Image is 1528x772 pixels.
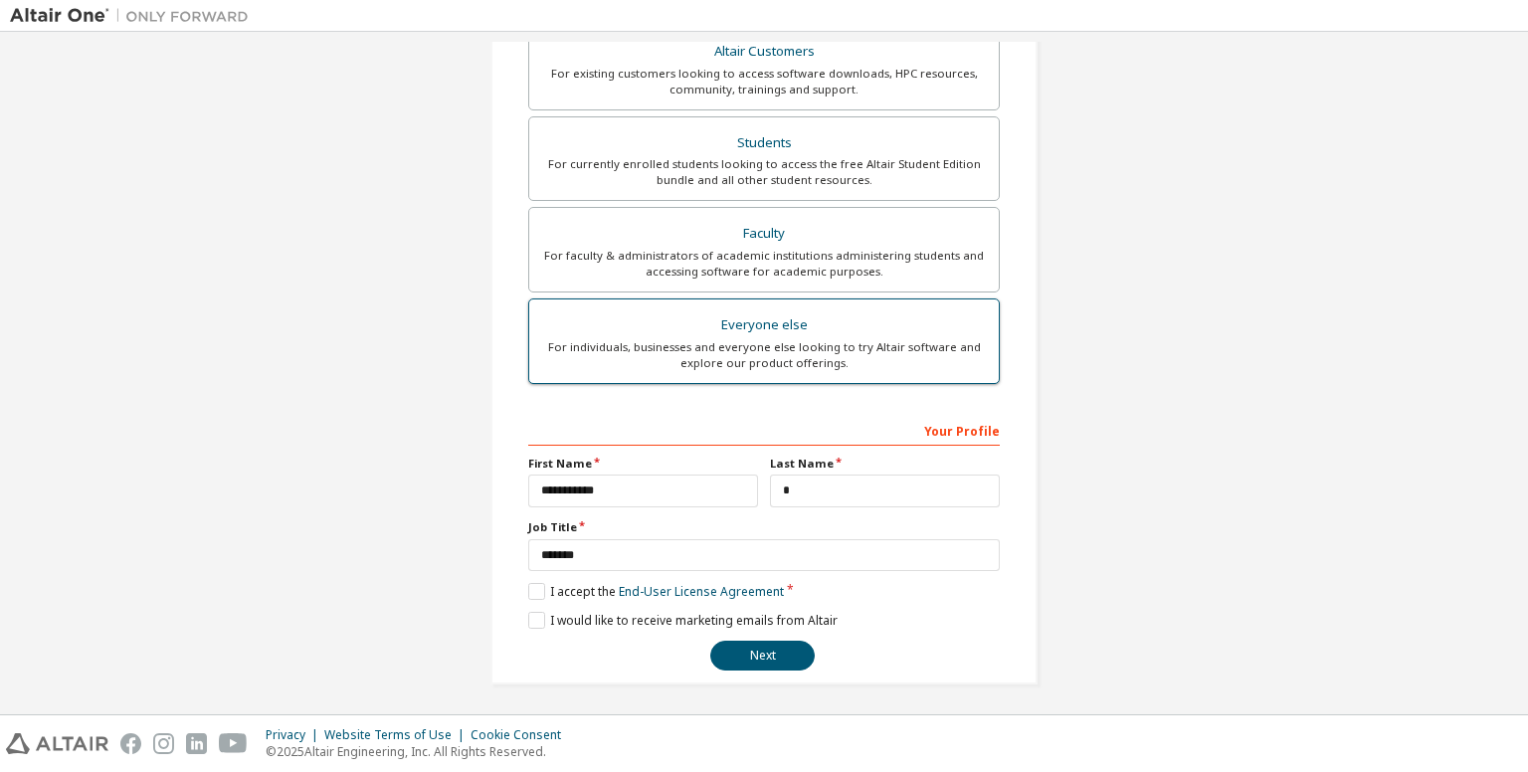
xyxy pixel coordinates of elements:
[120,733,141,754] img: facebook.svg
[153,733,174,754] img: instagram.svg
[541,220,987,248] div: Faculty
[528,456,758,472] label: First Name
[324,727,471,743] div: Website Terms of Use
[541,339,987,371] div: For individuals, businesses and everyone else looking to try Altair software and explore our prod...
[770,456,1000,472] label: Last Name
[710,641,815,671] button: Next
[541,156,987,188] div: For currently enrolled students looking to access the free Altair Student Edition bundle and all ...
[541,311,987,339] div: Everyone else
[6,733,108,754] img: altair_logo.svg
[541,129,987,157] div: Students
[219,733,248,754] img: youtube.svg
[541,66,987,97] div: For existing customers looking to access software downloads, HPC resources, community, trainings ...
[266,743,573,760] p: © 2025 Altair Engineering, Inc. All Rights Reserved.
[528,583,784,600] label: I accept the
[541,248,987,280] div: For faculty & administrators of academic institutions administering students and accessing softwa...
[541,38,987,66] div: Altair Customers
[186,733,207,754] img: linkedin.svg
[471,727,573,743] div: Cookie Consent
[528,612,838,629] label: I would like to receive marketing emails from Altair
[266,727,324,743] div: Privacy
[10,6,259,26] img: Altair One
[619,583,784,600] a: End-User License Agreement
[528,414,1000,446] div: Your Profile
[528,519,1000,535] label: Job Title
